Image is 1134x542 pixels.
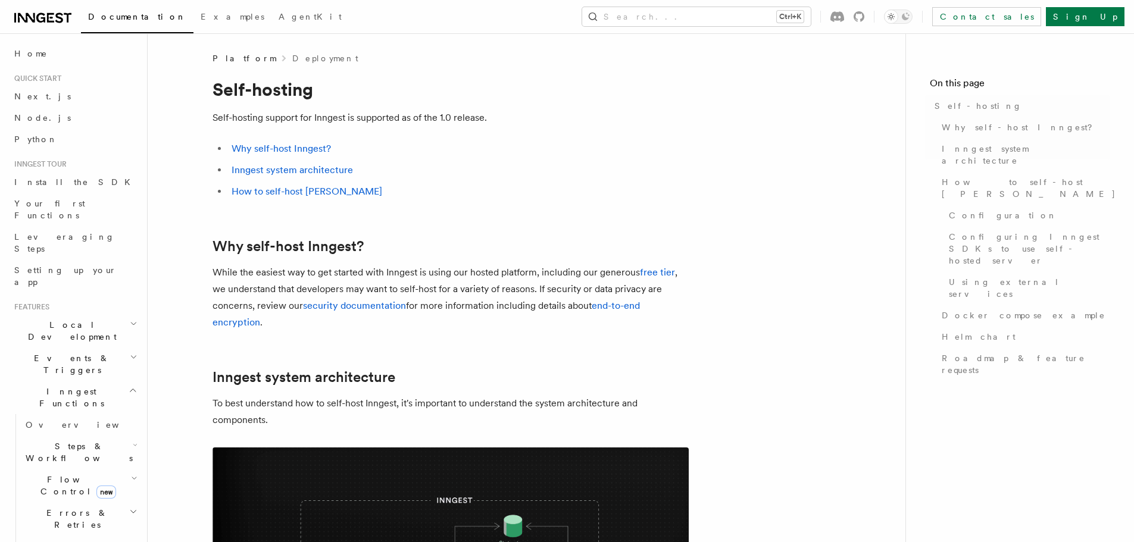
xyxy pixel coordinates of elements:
[942,176,1116,200] span: How to self-host [PERSON_NAME]
[949,231,1110,267] span: Configuring Inngest SDKs to use self-hosted server
[937,117,1110,138] a: Why self-host Inngest?
[944,205,1110,226] a: Configuration
[10,171,140,193] a: Install the SDK
[232,143,331,154] a: Why self-host Inngest?
[21,436,140,469] button: Steps & Workflows
[930,95,1110,117] a: Self-hosting
[213,52,276,64] span: Platform
[96,485,116,499] span: new
[10,319,130,343] span: Local Development
[213,238,364,255] a: Why self-host Inngest?
[213,369,395,386] a: Inngest system architecture
[193,4,271,32] a: Examples
[582,7,811,26] button: Search...Ctrl+K
[937,326,1110,347] a: Helm chart
[292,52,358,64] a: Deployment
[88,12,186,21] span: Documentation
[937,171,1110,205] a: How to self-host [PERSON_NAME]
[14,92,71,101] span: Next.js
[232,186,382,197] a: How to self-host [PERSON_NAME]
[10,259,140,293] a: Setting up your app
[10,43,140,64] a: Home
[21,502,140,535] button: Errors & Retries
[932,7,1041,26] a: Contact sales
[944,226,1110,271] a: Configuring Inngest SDKs to use self-hosted server
[21,469,140,502] button: Flow Controlnew
[21,414,140,436] a: Overview
[14,113,71,123] span: Node.js
[14,232,115,253] span: Leveraging Steps
[10,86,140,107] a: Next.js
[949,209,1057,221] span: Configuration
[201,12,264,21] span: Examples
[21,440,133,464] span: Steps & Workflows
[937,305,1110,326] a: Docker compose example
[279,12,342,21] span: AgentKit
[10,193,140,226] a: Your first Functions
[10,129,140,150] a: Python
[10,159,67,169] span: Inngest tour
[14,134,58,144] span: Python
[10,74,61,83] span: Quick start
[271,4,349,32] a: AgentKit
[942,309,1105,321] span: Docker compose example
[10,352,130,376] span: Events & Triggers
[10,386,129,409] span: Inngest Functions
[942,121,1101,133] span: Why self-host Inngest?
[777,11,804,23] kbd: Ctrl+K
[942,331,1016,343] span: Helm chart
[232,164,353,176] a: Inngest system architecture
[935,100,1022,112] span: Self-hosting
[213,395,689,428] p: To best understand how to self-host Inngest, it's important to understand the system architecture...
[942,143,1110,167] span: Inngest system architecture
[14,265,117,287] span: Setting up your app
[21,474,131,497] span: Flow Control
[930,76,1110,95] h4: On this page
[10,226,140,259] a: Leveraging Steps
[942,352,1110,376] span: Roadmap & feature requests
[14,48,48,59] span: Home
[10,302,49,312] span: Features
[884,10,913,24] button: Toggle dark mode
[10,107,140,129] a: Node.js
[640,267,675,278] a: free tier
[303,300,406,311] a: security documentation
[14,199,85,220] span: Your first Functions
[26,420,148,430] span: Overview
[10,381,140,414] button: Inngest Functions
[937,347,1110,381] a: Roadmap & feature requests
[213,79,689,100] h1: Self-hosting
[81,4,193,33] a: Documentation
[944,271,1110,305] a: Using external services
[21,507,129,531] span: Errors & Retries
[10,314,140,347] button: Local Development
[10,347,140,381] button: Events & Triggers
[213,109,689,126] p: Self-hosting support for Inngest is supported as of the 1.0 release.
[14,177,138,187] span: Install the SDK
[213,264,689,331] p: While the easiest way to get started with Inngest is using our hosted platform, including our gen...
[949,276,1110,300] span: Using external services
[937,138,1110,171] a: Inngest system architecture
[1046,7,1124,26] a: Sign Up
